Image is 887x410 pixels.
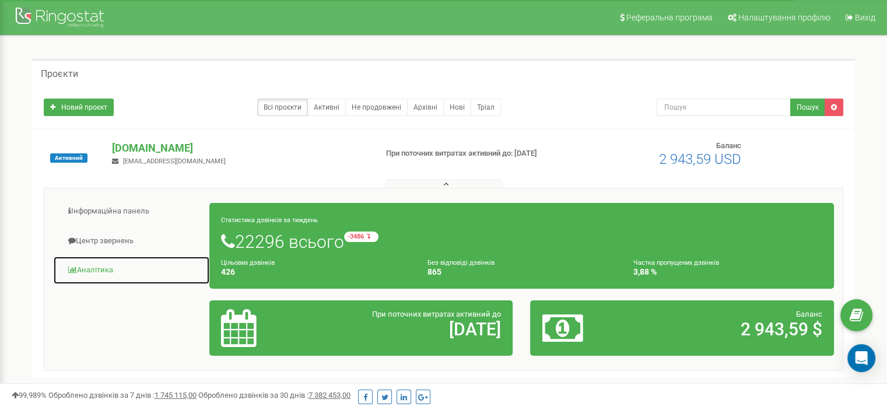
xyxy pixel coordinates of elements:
[738,13,830,22] span: Налаштування профілю
[427,268,616,276] h4: 865
[641,320,822,339] h2: 2 943,59 $
[112,141,367,156] p: [DOMAIN_NAME]
[155,391,197,400] u: 1 745 115,00
[344,232,378,242] small: -3486
[53,197,210,226] a: Інформаційна панель
[48,391,197,400] span: Оброблено дзвінків за 7 днів :
[471,99,501,116] a: Тріал
[386,148,573,159] p: При поточних витратах активний до: [DATE]
[790,99,825,116] button: Пошук
[44,99,114,116] a: Новий проєкт
[12,391,47,400] span: 99,989%
[427,259,495,267] small: Без відповіді дзвінків
[53,227,210,255] a: Центр звернень
[320,320,501,339] h2: [DATE]
[345,99,408,116] a: Не продовжені
[307,99,346,116] a: Активні
[847,344,875,372] div: Open Intercom Messenger
[626,13,713,22] span: Реферальна програма
[659,151,741,167] span: 2 943,59 USD
[855,13,875,22] span: Вихід
[633,259,719,267] small: Частка пропущених дзвінків
[633,268,822,276] h4: 3,88 %
[796,310,822,318] span: Баланс
[53,256,210,285] a: Аналiтика
[443,99,471,116] a: Нові
[123,157,226,165] span: [EMAIL_ADDRESS][DOMAIN_NAME]
[407,99,444,116] a: Архівні
[221,232,822,251] h1: 22296 всього
[257,99,308,116] a: Всі проєкти
[221,216,318,224] small: Статистика дзвінків за тиждень
[657,99,791,116] input: Пошук
[221,268,410,276] h4: 426
[308,391,350,400] u: 7 382 453,00
[716,141,741,150] span: Баланс
[50,153,87,163] span: Активний
[41,69,78,79] h5: Проєкти
[372,310,501,318] span: При поточних витратах активний до
[198,391,350,400] span: Оброблено дзвінків за 30 днів :
[221,259,275,267] small: Цільових дзвінків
